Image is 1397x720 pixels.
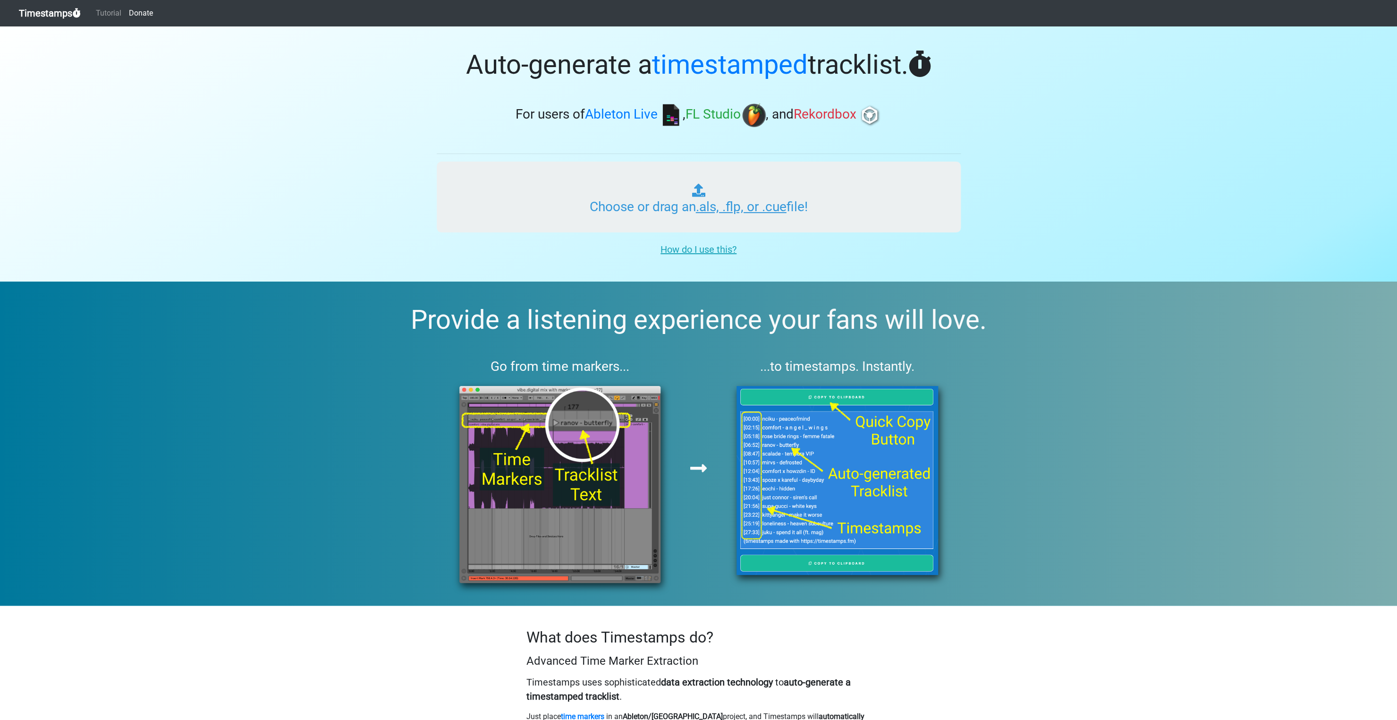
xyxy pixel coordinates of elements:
u: How do I use this? [660,244,737,255]
a: Timestamps [19,4,81,23]
h2: What does Timestamps do? [526,628,871,646]
h1: Auto-generate a tracklist. [437,49,961,81]
a: Tutorial [92,4,125,23]
img: rb.png [858,103,881,127]
span: FL Studio [686,107,741,122]
img: fl.png [742,103,766,127]
img: tsfm%20results.png [714,386,961,575]
h3: ...to timestamps. Instantly. [714,359,961,375]
h2: Provide a listening experience your fans will love. [23,304,1374,336]
a: Donate [125,4,157,23]
span: Ableton Live [585,107,658,122]
img: ableton%20screenshot%20bounce.png [437,386,684,583]
h3: Go from time markers... [437,359,684,375]
span: timestamped [652,49,808,80]
span: Rekordbox [794,107,856,122]
strong: data extraction technology [661,677,773,688]
h4: Advanced Time Marker Extraction [526,654,871,668]
p: Timestamps uses sophisticated to . [526,675,871,703]
img: ableton.png [659,103,683,127]
h3: For users of , , and [437,103,961,127]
